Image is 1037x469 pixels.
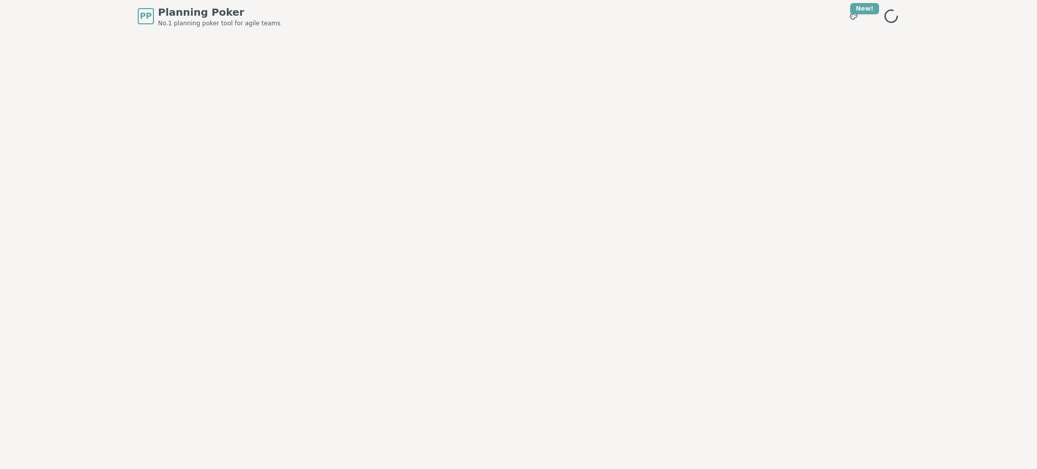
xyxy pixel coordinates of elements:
div: New! [850,3,879,14]
a: PPPlanning PokerNo.1 planning poker tool for agile teams [138,5,281,27]
span: Planning Poker [158,5,281,19]
span: No.1 planning poker tool for agile teams [158,19,281,27]
button: New! [845,7,863,25]
span: PP [140,10,151,22]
